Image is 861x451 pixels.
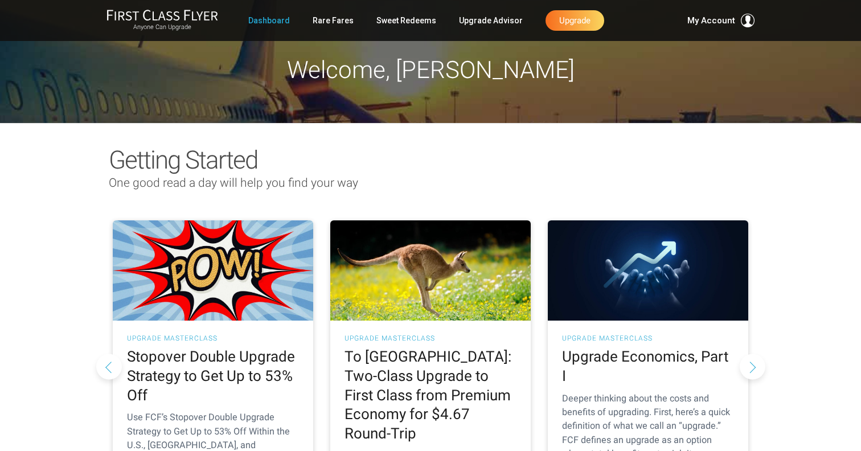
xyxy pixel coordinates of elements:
button: Next slide [740,354,765,379]
a: Sweet Redeems [376,10,436,31]
h3: UPGRADE MASTERCLASS [562,335,734,342]
span: One good read a day will help you find your way [109,176,358,190]
button: My Account [687,14,755,27]
a: Dashboard [248,10,290,31]
button: Previous slide [96,354,122,379]
a: Upgrade Advisor [459,10,523,31]
h2: Upgrade Economics, Part I [562,347,734,386]
h3: UPGRADE MASTERCLASS [127,335,299,342]
h3: UPGRADE MASTERCLASS [345,335,516,342]
span: My Account [687,14,735,27]
span: Welcome, [PERSON_NAME] [287,56,575,84]
span: Getting Started [109,145,257,175]
h2: To [GEOGRAPHIC_DATA]: Two-Class Upgrade to First Class from Premium Economy for $4.67 Round-Trip [345,347,516,444]
small: Anyone Can Upgrade [106,23,218,31]
a: Rare Fares [313,10,354,31]
img: First Class Flyer [106,9,218,21]
h2: Stopover Double Upgrade Strategy to Get Up to 53% Off [127,347,299,405]
a: First Class FlyerAnyone Can Upgrade [106,9,218,32]
a: Upgrade [546,10,604,31]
